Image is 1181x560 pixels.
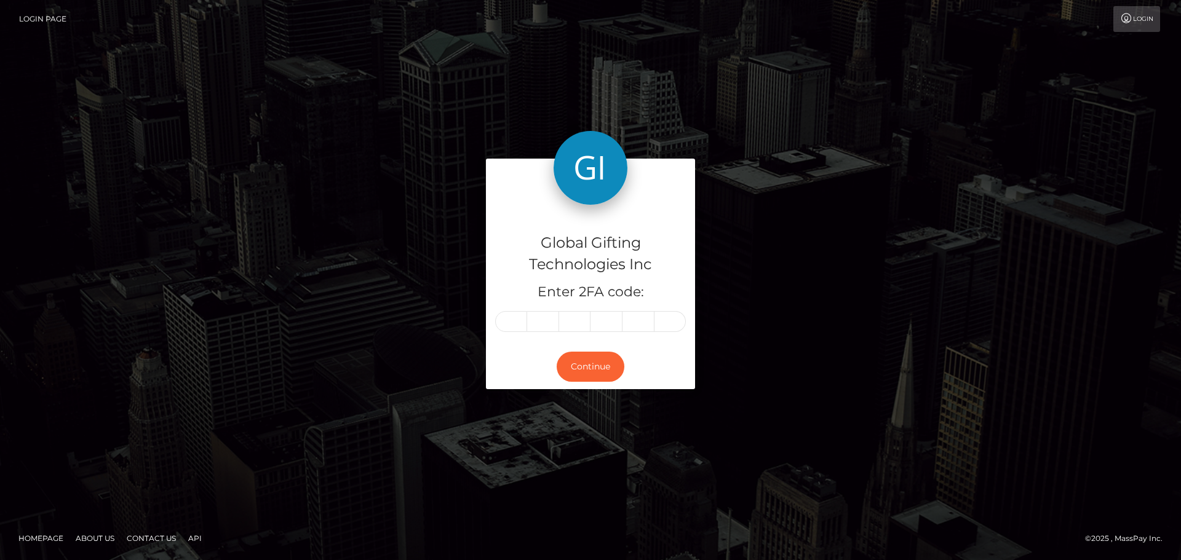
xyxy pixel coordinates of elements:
[495,283,686,302] h5: Enter 2FA code:
[183,529,207,548] a: API
[554,131,627,205] img: Global Gifting Technologies Inc
[1085,532,1172,545] div: © 2025 , MassPay Inc.
[557,352,624,382] button: Continue
[1113,6,1160,32] a: Login
[495,232,686,275] h4: Global Gifting Technologies Inc
[122,529,181,548] a: Contact Us
[14,529,68,548] a: Homepage
[71,529,119,548] a: About Us
[19,6,66,32] a: Login Page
